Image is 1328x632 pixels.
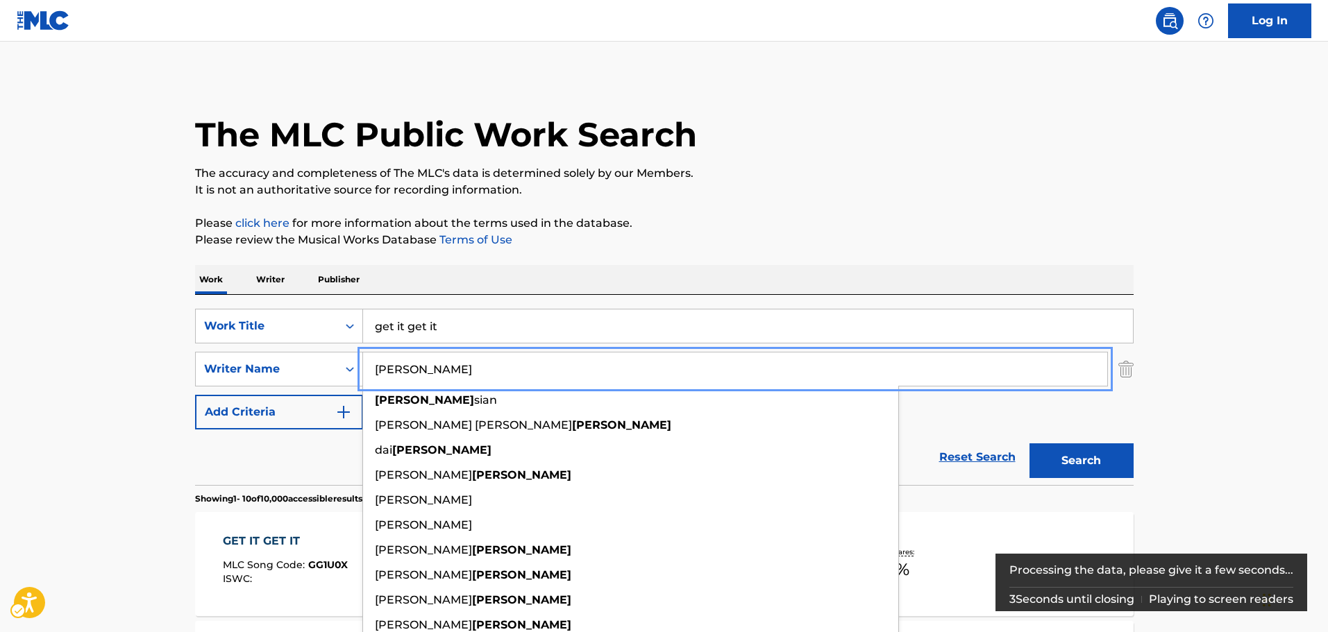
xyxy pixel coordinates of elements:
span: [PERSON_NAME] [375,568,472,581]
strong: [PERSON_NAME] [472,593,571,606]
strong: [PERSON_NAME] [472,468,571,481]
input: Search... [363,309,1133,343]
img: Delete Criterion [1118,352,1134,386]
a: Reset Search [932,442,1023,472]
a: click here [235,216,289,230]
button: Add Criteria [195,395,363,429]
span: MLC Song Code : [223,558,308,571]
button: Search [1029,443,1134,478]
span: [PERSON_NAME] [PERSON_NAME] [375,418,572,432]
span: 3 [1009,592,1016,606]
div: Writer Name [204,361,329,377]
strong: [PERSON_NAME] [472,568,571,581]
p: The accuracy and completeness of The MLC's data is determined solely by our Members. [195,165,1134,182]
strong: [PERSON_NAME] [392,443,491,456]
div: GET IT GET IT [223,533,348,549]
span: GG1U0X [308,558,348,571]
span: [PERSON_NAME] [375,543,472,556]
span: ISWC : [223,572,255,585]
p: Publisher [314,265,364,294]
span: [PERSON_NAME] [375,493,472,506]
h1: The MLC Public Work Search [195,114,697,155]
p: Showing 1 - 10 of 10,000 accessible results (Total 672,632 ) [195,493,423,505]
div: Work Title [204,318,329,334]
p: Please for more information about the terms used in the database. [195,215,1134,232]
p: It is not an authoritative source for recording information. [195,182,1134,198]
span: [PERSON_NAME] [375,518,472,531]
img: search [1161,12,1178,29]
div: Processing the data, please give it a few seconds... [1009,554,1294,587]
strong: [PERSON_NAME] [472,543,571,556]
img: help [1197,12,1214,29]
img: MLC Logo [17,10,70,31]
a: Terms of Use [437,233,512,246]
p: Writer [252,265,289,294]
p: Work [195,265,227,294]
span: sian [474,393,497,407]
a: GET IT GET ITMLC Song Code:GG1U0XISWC:Writers (2)[PERSON_NAME], [PERSON_NAME]Recording Artists (0... [195,512,1134,616]
div: On [337,309,362,343]
p: Please review the Musical Works Database [195,232,1134,248]
strong: [PERSON_NAME] [375,393,474,407]
span: dai [375,443,392,456]
a: Log In [1228,3,1311,38]
strong: [PERSON_NAME] [472,618,571,631]
form: Search Form [195,309,1134,485]
strong: [PERSON_NAME] [572,418,671,432]
span: [PERSON_NAME] [375,468,472,481]
img: 9d2ae6d4665cec9f34b9.svg [335,404,352,420]
input: Search... [363,352,1107,386]
span: [PERSON_NAME] [375,593,472,606]
span: [PERSON_NAME] [375,618,472,631]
